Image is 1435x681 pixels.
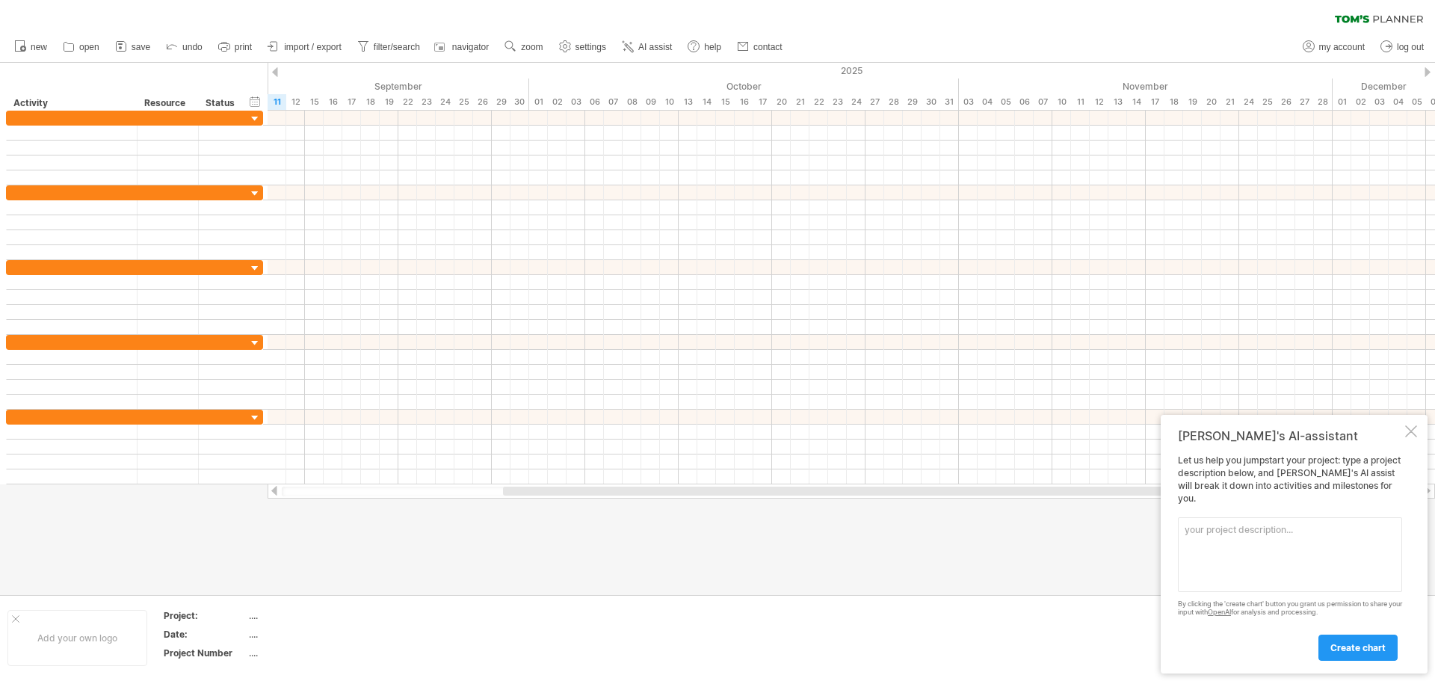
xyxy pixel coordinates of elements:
div: Project Number [164,647,246,659]
div: Monday, 27 October 2025 [865,94,884,110]
div: Monday, 24 November 2025 [1239,94,1258,110]
a: print [215,37,256,57]
a: contact [733,37,787,57]
div: Resource [144,96,190,111]
div: By clicking the 'create chart' button you grant us permission to share your input with for analys... [1178,600,1402,617]
a: navigator [432,37,493,57]
div: November 2025 [959,78,1333,94]
div: Thursday, 11 September 2025 [268,94,286,110]
div: Thursday, 4 December 2025 [1389,94,1407,110]
div: Tuesday, 23 September 2025 [417,94,436,110]
div: Activity [13,96,129,111]
div: Tuesday, 11 November 2025 [1071,94,1090,110]
div: Friday, 7 November 2025 [1034,94,1052,110]
div: September 2025 [118,78,529,94]
div: Wednesday, 12 November 2025 [1090,94,1108,110]
div: .... [249,609,374,622]
a: undo [162,37,207,57]
div: Thursday, 16 October 2025 [735,94,753,110]
div: Thursday, 27 November 2025 [1295,94,1314,110]
a: create chart [1318,635,1398,661]
div: Thursday, 25 September 2025 [454,94,473,110]
a: new [10,37,52,57]
div: Monday, 10 November 2025 [1052,94,1071,110]
div: [PERSON_NAME]'s AI-assistant [1178,428,1402,443]
span: zoom [521,42,543,52]
div: Friday, 14 November 2025 [1127,94,1146,110]
div: Wednesday, 19 November 2025 [1183,94,1202,110]
div: Monday, 20 October 2025 [772,94,791,110]
div: Thursday, 2 October 2025 [548,94,567,110]
a: AI assist [618,37,676,57]
div: Wednesday, 15 October 2025 [716,94,735,110]
div: Monday, 17 November 2025 [1146,94,1164,110]
div: Friday, 26 September 2025 [473,94,492,110]
div: Friday, 21 November 2025 [1220,94,1239,110]
div: Monday, 13 October 2025 [679,94,697,110]
div: Tuesday, 7 October 2025 [604,94,623,110]
div: Thursday, 9 October 2025 [641,94,660,110]
div: October 2025 [529,78,959,94]
div: Date: [164,628,246,641]
div: Add your own logo [7,610,147,666]
div: Status [206,96,238,111]
span: create chart [1330,642,1386,653]
div: Friday, 5 December 2025 [1407,94,1426,110]
span: navigator [452,42,489,52]
div: Thursday, 6 November 2025 [1015,94,1034,110]
div: .... [249,647,374,659]
div: Friday, 31 October 2025 [940,94,959,110]
a: open [59,37,104,57]
div: .... [249,628,374,641]
a: zoom [501,37,547,57]
a: my account [1299,37,1369,57]
div: Wednesday, 17 September 2025 [342,94,361,110]
div: Wednesday, 3 December 2025 [1370,94,1389,110]
div: Wednesday, 5 November 2025 [996,94,1015,110]
div: Tuesday, 4 November 2025 [978,94,996,110]
div: Tuesday, 14 October 2025 [697,94,716,110]
div: Wednesday, 1 October 2025 [529,94,548,110]
a: import / export [264,37,346,57]
span: undo [182,42,203,52]
div: Tuesday, 21 October 2025 [791,94,809,110]
div: Monday, 1 December 2025 [1333,94,1351,110]
div: Wednesday, 24 September 2025 [436,94,454,110]
a: filter/search [354,37,425,57]
div: Friday, 24 October 2025 [847,94,865,110]
div: Friday, 28 November 2025 [1314,94,1333,110]
div: Thursday, 20 November 2025 [1202,94,1220,110]
div: Wednesday, 22 October 2025 [809,94,828,110]
div: Wednesday, 8 October 2025 [623,94,641,110]
span: log out [1397,42,1424,52]
div: Tuesday, 25 November 2025 [1258,94,1277,110]
div: Monday, 6 October 2025 [585,94,604,110]
a: help [684,37,726,57]
div: Thursday, 30 October 2025 [922,94,940,110]
div: Project: [164,609,246,622]
a: save [111,37,155,57]
span: my account [1319,42,1365,52]
div: Friday, 12 September 2025 [286,94,305,110]
div: Tuesday, 2 December 2025 [1351,94,1370,110]
div: Wednesday, 29 October 2025 [903,94,922,110]
div: Tuesday, 30 September 2025 [510,94,529,110]
span: import / export [284,42,342,52]
span: AI assist [638,42,672,52]
div: Let us help you jumpstart your project: type a project description below, and [PERSON_NAME]'s AI ... [1178,454,1402,660]
span: help [704,42,721,52]
span: open [79,42,99,52]
span: save [132,42,150,52]
div: Tuesday, 28 October 2025 [884,94,903,110]
a: settings [555,37,611,57]
div: Thursday, 23 October 2025 [828,94,847,110]
a: OpenAI [1208,608,1231,616]
div: Thursday, 13 November 2025 [1108,94,1127,110]
div: Tuesday, 16 September 2025 [324,94,342,110]
div: Thursday, 18 September 2025 [361,94,380,110]
div: Friday, 10 October 2025 [660,94,679,110]
div: Friday, 19 September 2025 [380,94,398,110]
div: Wednesday, 26 November 2025 [1277,94,1295,110]
span: print [235,42,252,52]
a: log out [1377,37,1428,57]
